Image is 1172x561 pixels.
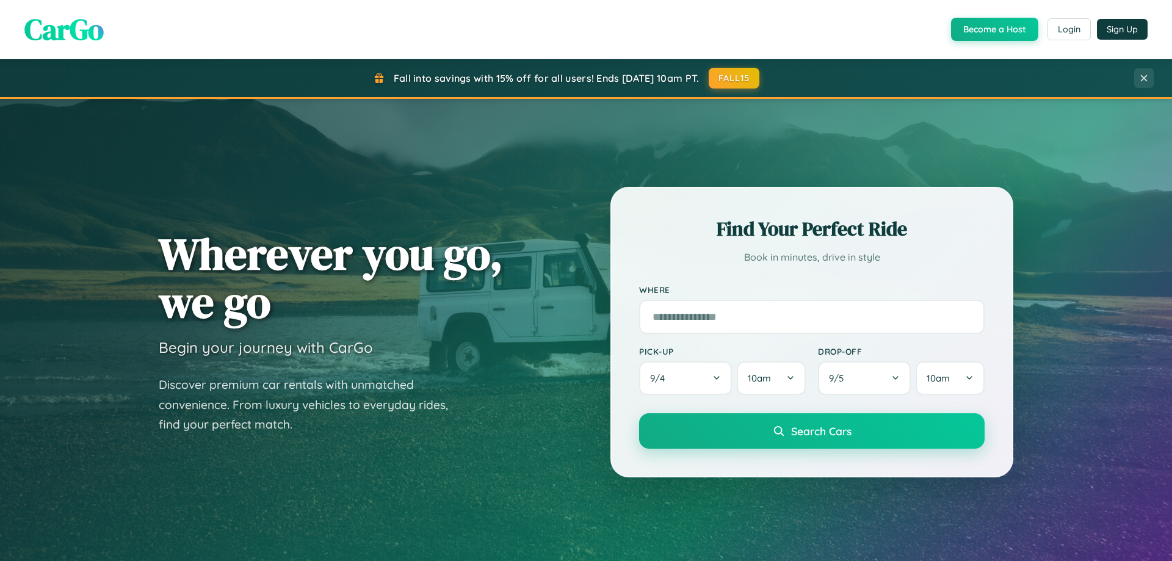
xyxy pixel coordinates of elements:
[159,230,503,326] h1: Wherever you go, we go
[748,372,771,384] span: 10am
[791,424,852,438] span: Search Cars
[709,68,760,89] button: FALL15
[927,372,950,384] span: 10am
[639,346,806,357] label: Pick-up
[639,413,985,449] button: Search Cars
[639,361,732,395] button: 9/4
[737,361,806,395] button: 10am
[1097,19,1148,40] button: Sign Up
[1047,18,1091,40] button: Login
[24,9,104,49] span: CarGo
[159,338,373,357] h3: Begin your journey with CarGo
[650,372,671,384] span: 9 / 4
[639,284,985,295] label: Where
[829,372,850,384] span: 9 / 5
[639,215,985,242] h2: Find Your Perfect Ride
[916,361,985,395] button: 10am
[639,248,985,266] p: Book in minutes, drive in style
[818,346,985,357] label: Drop-off
[951,18,1038,41] button: Become a Host
[159,375,464,435] p: Discover premium car rentals with unmatched convenience. From luxury vehicles to everyday rides, ...
[394,72,700,84] span: Fall into savings with 15% off for all users! Ends [DATE] 10am PT.
[818,361,911,395] button: 9/5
